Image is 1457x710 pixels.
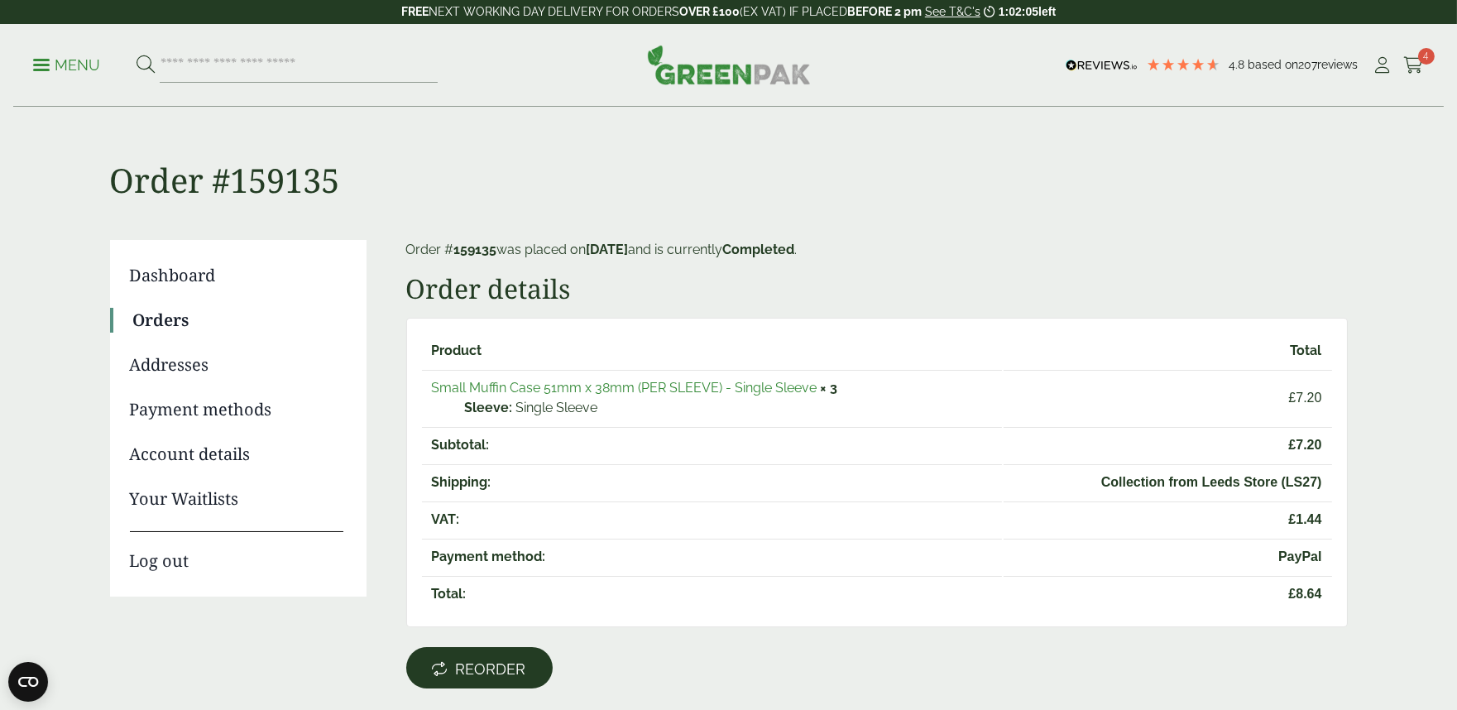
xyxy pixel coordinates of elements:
[1014,510,1321,530] span: 1.44
[456,660,526,679] span: Reorder
[422,427,1003,463] th: Subtotal:
[422,576,1003,612] th: Total:
[1288,587,1296,601] span: £
[587,242,629,257] mark: [DATE]
[130,397,343,422] a: Payment methods
[422,501,1003,537] th: VAT:
[1014,584,1321,604] span: 8.64
[1004,539,1331,574] td: PayPal
[999,5,1038,18] span: 1:02:05
[406,647,553,688] a: Reorder
[110,108,1348,200] h1: Order #159135
[1146,57,1220,72] div: 4.79 Stars
[847,5,922,18] strong: BEFORE 2 pm
[1229,58,1248,71] span: 4.8
[821,380,838,396] strong: × 3
[1288,438,1296,452] span: £
[33,55,100,72] a: Menu
[1004,464,1331,500] td: Collection from Leeds Store (LS27)
[1004,333,1331,368] th: Total
[130,442,343,467] a: Account details
[1418,48,1435,65] span: 4
[422,333,1003,368] th: Product
[1403,53,1424,78] a: 4
[1038,5,1056,18] span: left
[465,398,993,418] p: Single Sleeve
[1248,58,1298,71] span: Based on
[133,308,343,333] a: Orders
[1373,57,1393,74] i: My Account
[465,398,513,418] strong: Sleeve:
[723,242,795,257] mark: Completed
[422,464,1003,500] th: Shipping:
[647,45,811,84] img: GreenPak Supplies
[130,531,343,573] a: Log out
[1403,57,1424,74] i: Cart
[406,240,1348,260] p: Order # was placed on and is currently .
[422,539,1003,574] th: Payment method:
[1298,58,1317,71] span: 207
[1014,435,1321,455] span: 7.20
[1066,60,1138,71] img: REVIEWS.io
[432,380,817,396] a: Small Muffin Case 51mm x 38mm (PER SLEEVE) - Single Sleeve
[33,55,100,75] p: Menu
[1317,58,1358,71] span: reviews
[130,263,343,288] a: Dashboard
[1288,512,1296,526] span: £
[454,242,497,257] mark: 159135
[1288,391,1296,405] span: £
[130,487,343,511] a: Your Waitlists
[925,5,980,18] a: See T&C's
[406,273,1348,305] h2: Order details
[679,5,740,18] strong: OVER £100
[401,5,429,18] strong: FREE
[8,662,48,702] button: Open CMP widget
[130,353,343,377] a: Addresses
[1288,391,1321,405] bdi: 7.20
